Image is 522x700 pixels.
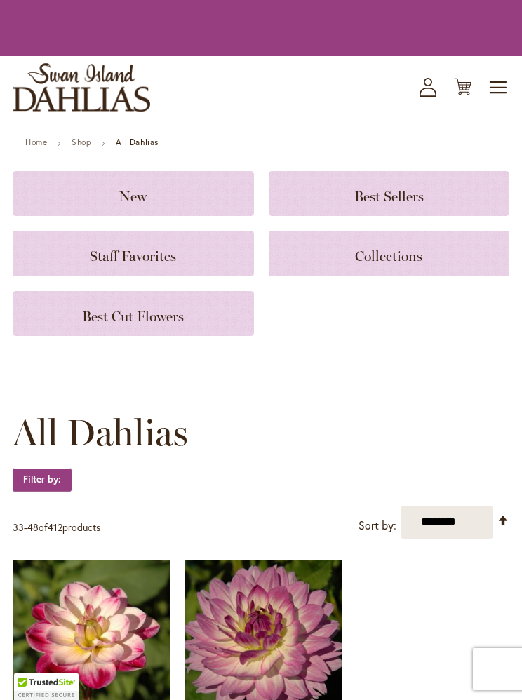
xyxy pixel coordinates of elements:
span: Best Cut Flowers [82,308,184,325]
p: - of products [13,516,100,539]
a: Collections [269,231,510,276]
a: Shop [72,137,91,147]
a: store logo [13,63,150,112]
a: Staff Favorites [13,231,254,276]
span: 33 [13,520,24,534]
span: Staff Favorites [90,248,176,264]
span: Collections [355,248,422,264]
a: Home [25,137,47,147]
span: 412 [48,520,62,534]
span: 48 [27,520,39,534]
strong: Filter by: [13,468,72,492]
span: New [119,188,147,205]
div: TrustedSite Certified [14,673,79,700]
a: Best Cut Flowers [13,291,254,336]
span: Best Sellers [354,188,424,205]
span: All Dahlias [13,412,188,454]
a: Best Sellers [269,171,510,216]
a: New [13,171,254,216]
strong: All Dahlias [116,137,159,147]
label: Sort by: [359,513,396,539]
